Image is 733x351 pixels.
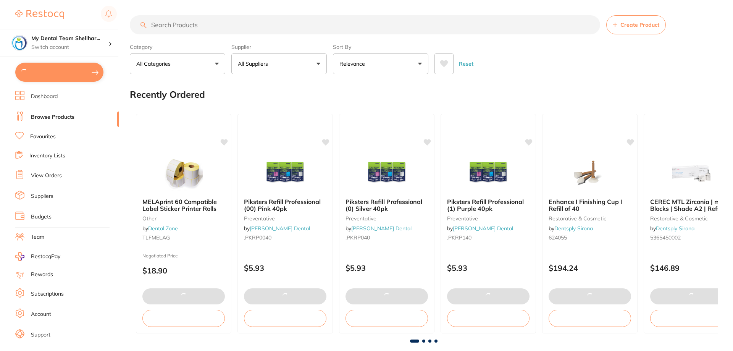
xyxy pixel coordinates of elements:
[346,198,428,212] b: Piksters Refill Professional (0) Silver 40pk
[31,93,58,100] a: Dashboard
[31,44,108,51] p: Switch account
[260,154,310,192] img: Piksters Refill Professional (00) Pink 40pk
[31,271,53,278] a: Rewards
[31,113,74,121] a: Browse Products
[231,44,327,50] label: Supplier
[650,225,694,232] span: by
[656,225,694,232] a: Dentsply Sirona
[447,264,530,272] p: $5.93
[244,225,310,232] span: by
[667,154,716,192] img: CEREC MTL Zirconia | mono Blocks | Shade A2 | Refill of 4
[244,198,326,212] b: Piksters Refill Professional (00) Pink 40pk
[31,253,60,260] span: RestocqPay
[142,215,225,222] small: other
[244,235,326,241] small: .PKRP0040
[130,15,600,34] input: Search Products
[31,290,64,298] a: Subscriptions
[142,198,225,212] b: MELAprint 60 Compatible Label Sticker Printer Rolls
[346,235,428,241] small: .PKRP040
[31,192,53,200] a: Suppliers
[620,22,659,28] span: Create Product
[549,215,631,222] small: restorative & cosmetic
[142,235,225,241] small: TLFMELAG
[15,252,24,261] img: RestocqPay
[250,225,310,232] a: [PERSON_NAME] Dental
[457,53,476,74] button: Reset
[31,172,62,180] a: View Orders
[142,225,178,232] span: by
[447,198,530,212] b: Piksters Refill Professional (1) Purple 40pk
[346,225,412,232] span: by
[650,215,733,222] small: restorative & cosmetic
[463,154,513,192] img: Piksters Refill Professional (1) Purple 40pk
[549,198,631,212] b: Enhance I Finishing Cup I Refill of 40
[606,15,666,34] button: Create Product
[339,60,368,68] p: Relevance
[31,311,51,318] a: Account
[447,235,530,241] small: .PKRP140
[130,53,225,74] button: All Categories
[31,35,108,42] h4: My Dental Team Shellharbour
[30,133,56,141] a: Favourites
[148,225,178,232] a: Dental Zone
[231,53,327,74] button: All Suppliers
[650,235,733,241] small: 5365450002
[130,44,225,50] label: Category
[333,44,428,50] label: Sort By
[447,225,513,232] span: by
[650,198,733,212] b: CEREC MTL Zirconia | mono Blocks | Shade A2 | Refill of 4
[15,6,64,23] a: Restocq Logo
[549,225,593,232] span: by
[130,89,205,100] h2: Recently Ordered
[12,35,27,50] img: My Dental Team Shellharbour
[549,235,631,241] small: 624055
[244,264,326,272] p: $5.93
[238,60,271,68] p: All Suppliers
[31,331,50,339] a: Support
[244,215,326,222] small: preventative
[333,53,428,74] button: Relevance
[362,154,412,192] img: Piksters Refill Professional (0) Silver 40pk
[346,215,428,222] small: preventative
[650,264,733,272] p: $146.89
[447,215,530,222] small: preventative
[142,253,225,259] small: Negotiated Price
[15,10,64,19] img: Restocq Logo
[565,154,615,192] img: Enhance I Finishing Cup I Refill of 40
[31,233,44,241] a: Team
[549,264,631,272] p: $194.24
[159,154,208,192] img: MELAprint 60 Compatible Label Sticker Printer Rolls
[29,152,65,160] a: Inventory Lists
[346,264,428,272] p: $5.93
[136,60,174,68] p: All Categories
[554,225,593,232] a: Dentsply Sirona
[31,213,52,221] a: Budgets
[142,266,225,275] p: $18.90
[15,252,60,261] a: RestocqPay
[351,225,412,232] a: [PERSON_NAME] Dental
[453,225,513,232] a: [PERSON_NAME] Dental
